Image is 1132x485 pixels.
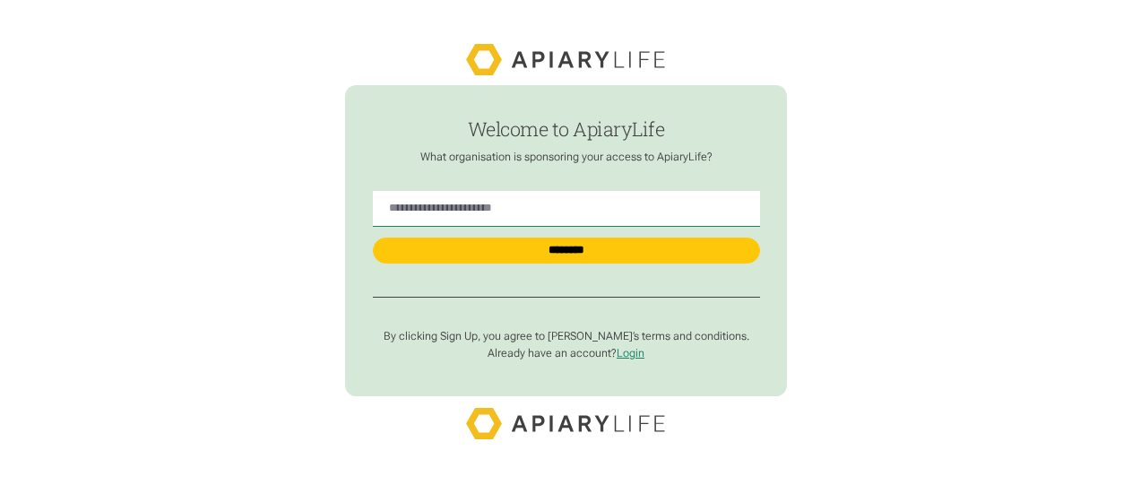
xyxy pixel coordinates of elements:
h1: Welcome to ApiaryLife [373,118,760,140]
form: find-employer [345,85,788,396]
p: Already have an account? [373,347,760,360]
a: Login [617,347,644,359]
p: What organisation is sponsoring your access to ApiaryLife? [373,151,760,164]
p: By clicking Sign Up, you agree to [PERSON_NAME]’s terms and conditions. [373,330,760,343]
